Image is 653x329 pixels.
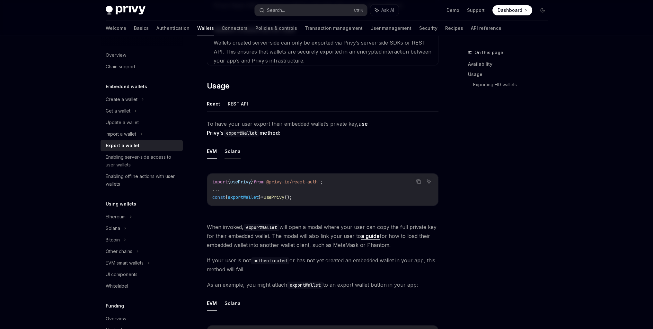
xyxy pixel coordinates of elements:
[264,179,320,185] span: '@privy-io/react-auth'
[207,121,368,136] strong: use Privy’s method:
[212,187,220,192] span: ...
[212,179,228,185] span: import
[228,96,248,111] button: REST API
[243,224,279,231] code: exportWallet
[251,179,253,185] span: }
[225,144,241,159] button: Solana
[419,21,437,36] a: Security
[230,179,251,185] span: usePrivy
[537,5,548,15] button: Toggle dark mode
[207,256,438,274] span: If your user is not or has not yet created an embedded wallet in your app, this method will fail.
[101,171,183,190] a: Enabling offline actions with user wallets
[106,236,120,244] div: Bitcoin
[225,296,241,311] button: Solana
[106,248,132,255] div: Other chains
[492,5,532,15] a: Dashboard
[101,140,183,151] a: Export a wallet
[253,179,264,185] span: from
[101,269,183,280] a: UI components
[106,200,136,208] h5: Using wallets
[224,130,260,137] code: exportWallet
[134,21,149,36] a: Basics
[207,96,220,111] button: React
[106,271,137,278] div: UI components
[101,280,183,292] a: Whitelabel
[156,21,190,36] a: Authentication
[287,282,323,289] code: exportWallet
[267,6,285,14] div: Search...
[106,142,139,149] div: Export a wallet
[498,7,522,13] span: Dashboard
[106,130,136,138] div: Import a wallet
[207,144,217,159] button: EVM
[259,194,261,200] span: }
[106,259,144,267] div: EVM smart wallets
[471,21,501,36] a: API reference
[474,49,503,56] span: On this page
[264,194,284,200] span: usePrivy
[101,117,183,128] a: Update a wallet
[222,21,248,36] a: Connectors
[106,315,126,323] div: Overview
[101,49,183,61] a: Overview
[425,177,433,186] button: Ask AI
[106,83,147,90] h5: Embedded wallets
[284,194,292,200] span: ();
[414,177,423,186] button: Copy the contents from the code block
[106,153,179,169] div: Enabling server-side access to user wallets
[101,61,183,72] a: Chain support
[197,21,214,36] a: Wallets
[207,223,438,249] span: When invoked, will open a modal where your user can copy the full private key for their embedded ...
[106,63,135,71] div: Chain support
[106,224,120,232] div: Solana
[446,7,459,13] a: Demo
[467,7,485,13] a: Support
[320,179,323,185] span: ;
[381,7,394,13] span: Ask AI
[370,4,399,16] button: Ask AI
[225,194,228,200] span: {
[106,119,139,126] div: Update a wallet
[228,179,230,185] span: {
[101,151,183,171] a: Enabling server-side access to user wallets
[101,313,183,325] a: Overview
[106,96,137,103] div: Create a wallet
[212,194,225,200] span: const
[106,107,130,115] div: Get a wallet
[106,302,124,310] h5: Funding
[106,173,179,188] div: Enabling offline actions with user wallets
[207,81,230,91] span: Usage
[255,4,367,16] button: Search...CtrlK
[106,21,126,36] a: Welcome
[207,119,438,137] span: To have your user export their embedded wallet’s private key,
[354,8,363,13] span: Ctrl K
[473,80,553,90] a: Exporting HD wallets
[207,296,217,311] button: EVM
[370,21,411,36] a: User management
[445,21,463,36] a: Recipes
[106,282,128,290] div: Whitelabel
[214,39,431,64] span: Wallets created server-side can only be exported via Privy’s server-side SDKs or REST API. This e...
[106,6,146,15] img: dark logo
[361,233,380,240] a: a guide
[106,213,126,221] div: Ethereum
[106,51,126,59] div: Overview
[255,21,297,36] a: Policies & controls
[251,257,289,264] code: authenticated
[261,194,264,200] span: =
[468,69,553,80] a: Usage
[305,21,363,36] a: Transaction management
[228,194,259,200] span: exportWallet
[468,59,553,69] a: Availability
[207,280,438,289] span: As an example, you might attach to an export wallet button in your app:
